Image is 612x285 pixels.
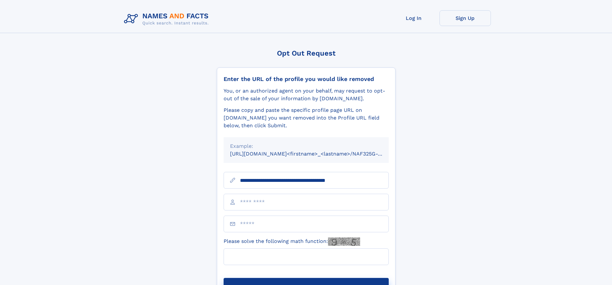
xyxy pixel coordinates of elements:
div: You, or an authorized agent on your behalf, may request to opt-out of the sale of your informatio... [224,87,389,102]
small: [URL][DOMAIN_NAME]<firstname>_<lastname>/NAF325G-xxxxxxxx [230,151,401,157]
label: Please solve the following math function: [224,237,360,246]
div: Opt Out Request [217,49,395,57]
a: Log In [388,10,439,26]
img: Logo Names and Facts [121,10,214,28]
div: Example: [230,142,382,150]
div: Please copy and paste the specific profile page URL on [DOMAIN_NAME] you want removed into the Pr... [224,106,389,129]
a: Sign Up [439,10,491,26]
div: Enter the URL of the profile you would like removed [224,76,389,83]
